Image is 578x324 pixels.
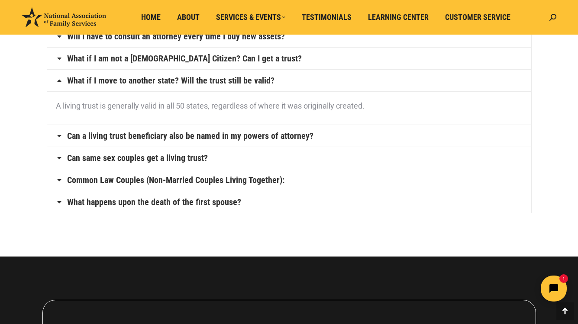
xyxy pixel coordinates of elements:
a: Common Law Couples (Non-Married Couples Living Together): [67,176,284,184]
a: Testimonials [296,9,358,26]
span: Customer Service [445,13,510,22]
a: Will I have to consult an attorney every time I buy new assets? [67,32,285,41]
span: Testimonials [302,13,352,22]
a: About [171,9,206,26]
span: Learning Center [368,13,429,22]
span: Home [141,13,161,22]
a: Customer Service [439,9,517,26]
span: Services & Events [216,13,285,22]
a: What if I move to another state? Will the trust still be valid? [67,76,274,85]
p: A living trust is generally valid in all 50 states, regardless of where it was originally created. [56,98,523,114]
a: Can same sex couples get a living trust? [67,154,208,162]
a: What if I am not a [DEMOGRAPHIC_DATA] Citizen? Can I get a trust? [67,54,302,63]
a: Can a living trust beneficiary also be named in my powers of attorney? [67,132,313,140]
iframe: Tidio Chat [425,268,574,309]
a: Home [135,9,167,26]
a: What happens upon the death of the first spouse? [67,198,241,206]
span: About [177,13,200,22]
img: National Association of Family Services [22,7,106,27]
a: Learning Center [362,9,435,26]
